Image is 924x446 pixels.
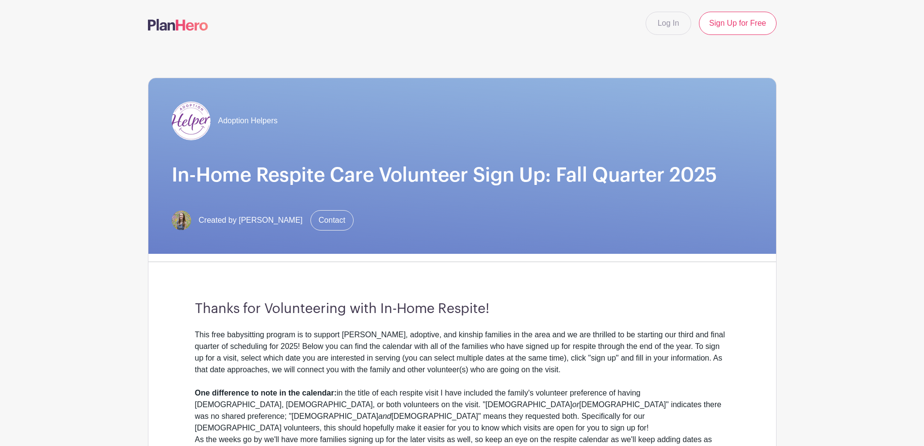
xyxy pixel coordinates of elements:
h3: Thanks for Volunteering with In-Home Respite! [195,301,729,317]
a: Contact [310,210,354,231]
img: AH%20Logo%20Smile-Flat-RBG%20(1).jpg [172,101,211,140]
a: Sign Up for Free [699,12,776,35]
img: logo-507f7623f17ff9eddc593b1ce0a138ce2505c220e1c5a4e2b4648c50719b7d32.svg [148,19,208,31]
h1: In-Home Respite Care Volunteer Sign Up: Fall Quarter 2025 [172,164,753,187]
a: Log In [646,12,691,35]
em: or [572,400,579,409]
strong: One difference to note in the calendar: [195,389,337,397]
em: and [378,412,391,420]
span: Created by [PERSON_NAME] [199,215,303,226]
img: IMG_0582.jpg [172,211,191,230]
span: Adoption Helpers [218,115,278,127]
